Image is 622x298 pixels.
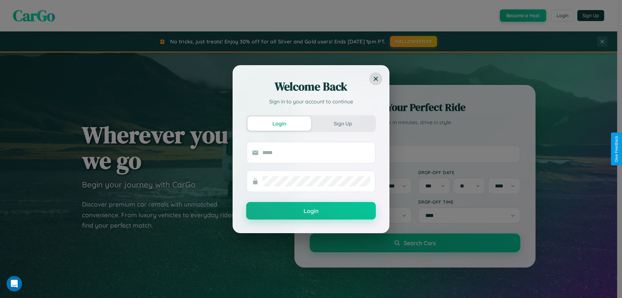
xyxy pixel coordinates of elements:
[248,116,311,131] button: Login
[614,136,619,162] div: Give Feedback
[6,276,22,292] iframe: Intercom live chat
[311,116,374,131] button: Sign Up
[246,98,376,105] p: Sign in to your account to continue
[246,202,376,220] button: Login
[246,79,376,94] h2: Welcome Back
